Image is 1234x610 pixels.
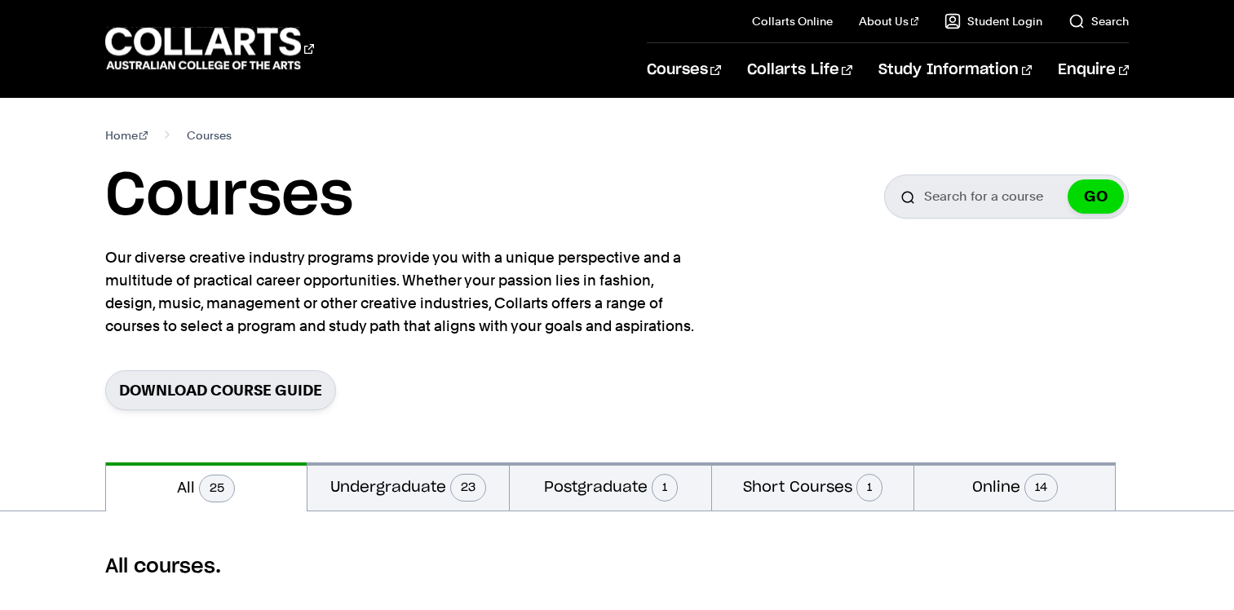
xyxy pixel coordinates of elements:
[944,13,1042,29] a: Student Login
[1068,179,1124,214] button: GO
[450,474,486,502] span: 23
[747,43,852,97] a: Collarts Life
[105,554,1130,580] h2: All courses.
[1058,43,1129,97] a: Enquire
[187,124,232,147] span: Courses
[652,474,678,502] span: 1
[106,462,307,511] button: All25
[884,175,1129,219] input: Search for a course
[105,160,353,233] h1: Courses
[1068,13,1129,29] a: Search
[647,43,721,97] a: Courses
[856,474,882,502] span: 1
[914,462,1116,511] button: Online14
[510,462,711,511] button: Postgraduate1
[307,462,509,511] button: Undergraduate23
[859,13,919,29] a: About Us
[105,25,314,72] div: Go to homepage
[105,124,148,147] a: Home
[878,43,1032,97] a: Study Information
[752,13,833,29] a: Collarts Online
[105,370,336,410] a: Download Course Guide
[1024,474,1058,502] span: 14
[712,462,913,511] button: Short Courses1
[199,475,235,502] span: 25
[105,246,701,338] p: Our diverse creative industry programs provide you with a unique perspective and a multitude of p...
